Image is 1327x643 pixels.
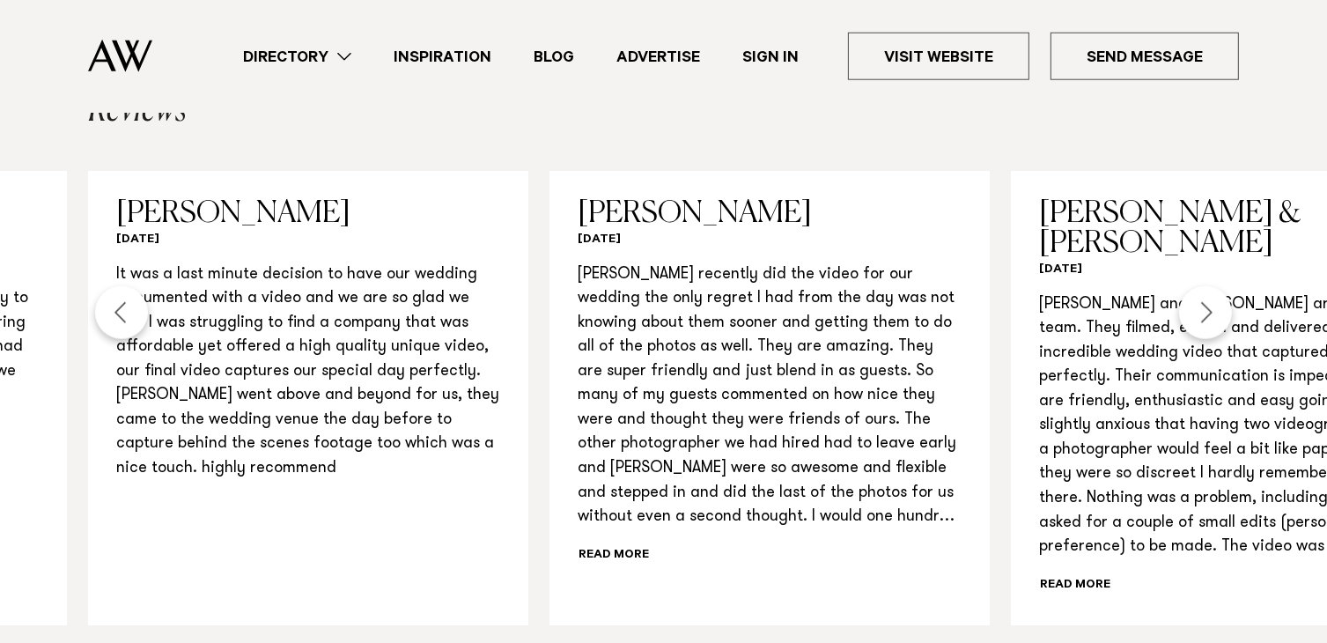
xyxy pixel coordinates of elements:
a: [PERSON_NAME] [DATE] [PERSON_NAME] recently did the video for our wedding the only regret I had f... [549,171,990,626]
h3: [PERSON_NAME] [578,199,962,229]
swiper-slide: 11 / 17 [549,171,990,626]
a: Blog [512,45,595,69]
h6: [DATE] [578,233,962,249]
a: Advertise [595,45,721,69]
h6: [DATE] [116,233,500,249]
a: Visit Website [848,33,1029,80]
p: [PERSON_NAME] recently did the video for our wedding the only regret I had from the day was not k... [578,263,962,530]
swiper-slide: 10 / 17 [88,171,528,626]
a: [PERSON_NAME] [DATE] It was a last minute decision to have our wedding documented with a video an... [88,171,528,626]
p: It was a last minute decision to have our wedding documented with a video and we are so glad we d... [116,263,500,482]
a: Directory [222,45,372,69]
img: Auckland Weddings Logo [88,40,152,72]
a: Sign In [721,45,820,69]
a: Send Message [1051,33,1239,80]
a: Inspiration [372,45,512,69]
h3: [PERSON_NAME] [116,199,500,229]
a: View all reviews [1126,104,1239,118]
